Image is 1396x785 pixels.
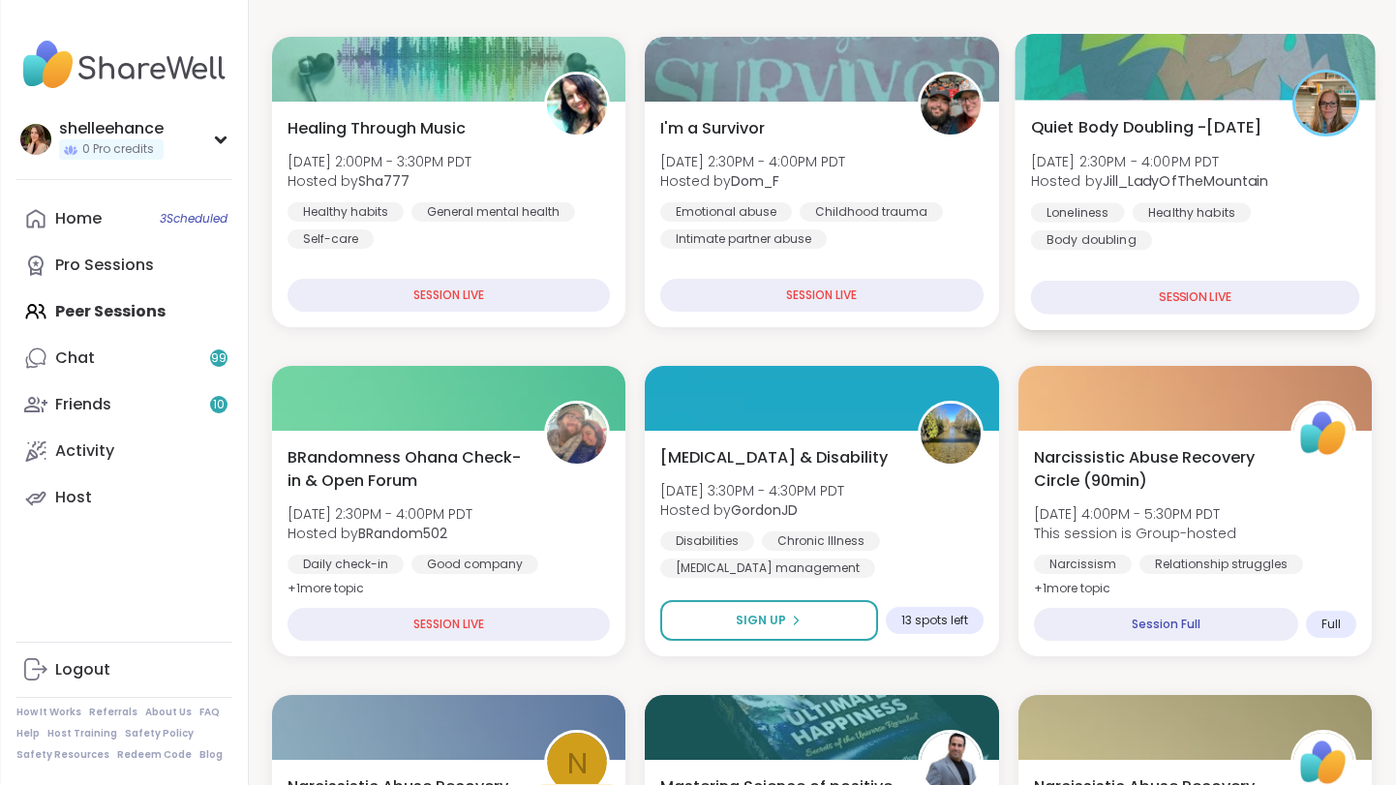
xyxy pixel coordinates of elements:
div: Host [55,487,92,508]
div: SESSION LIVE [288,608,610,641]
div: Relationship struggles [1139,555,1303,574]
a: FAQ [199,706,220,719]
div: SESSION LIVE [1030,281,1359,315]
span: Hosted by [660,171,845,191]
b: Sha777 [358,171,410,191]
span: Hosted by [288,171,471,191]
span: Healing Through Music [288,117,466,140]
a: Host [16,474,232,521]
div: Intimate partner abuse [660,229,827,249]
a: Friends10 [16,381,232,428]
span: Hosted by [660,500,844,520]
div: Home [55,208,102,229]
span: Sign Up [736,612,786,629]
span: Hosted by [1030,171,1268,191]
a: Redeem Code [117,748,192,762]
b: Jill_LadyOfTheMountain [1103,171,1268,191]
span: I'm a Survivor [660,117,765,140]
a: Help [16,727,40,740]
div: Chat [55,347,95,369]
a: Blog [199,748,223,762]
div: General mental health [411,202,575,222]
a: How It Works [16,706,81,719]
div: Healthy habits [1132,202,1250,222]
div: Pro Sessions [55,255,154,276]
div: Healthy habits [288,202,404,222]
a: Host Training [47,727,117,740]
div: Body doubling [1030,230,1151,250]
div: Friends [55,394,111,415]
span: 0 Pro credits [82,141,154,158]
a: Logout [16,647,232,693]
a: Home3Scheduled [16,196,232,242]
img: BRandom502 [547,404,607,464]
b: GordonJD [731,500,798,520]
div: [MEDICAL_DATA] management [660,559,875,578]
b: Dom_F [731,171,779,191]
span: Narcissistic Abuse Recovery Circle (90min) [1034,446,1269,493]
div: Chronic Illness [762,531,880,551]
div: Loneliness [1030,202,1124,222]
span: 13 spots left [901,613,968,628]
div: SESSION LIVE [288,279,610,312]
span: 3 Scheduled [160,211,228,226]
div: shelleehance [59,118,164,139]
div: SESSION LIVE [660,279,983,312]
a: Pro Sessions [16,242,232,288]
span: [DATE] 2:00PM - 3:30PM PDT [288,152,471,171]
img: ShareWell Nav Logo [16,31,232,99]
a: Activity [16,428,232,474]
span: Hosted by [288,524,472,543]
span: [DATE] 4:00PM - 5:30PM PDT [1034,504,1236,524]
div: Session Full [1034,608,1298,641]
div: Daily check-in [288,555,404,574]
div: Activity [55,440,114,462]
div: Self-care [288,229,374,249]
a: Referrals [89,706,137,719]
span: 99 [211,350,227,367]
div: Logout [55,659,110,680]
img: Jill_LadyOfTheMountain [1295,73,1356,134]
a: About Us [145,706,192,719]
button: Sign Up [660,600,877,641]
div: Emotional abuse [660,202,792,222]
span: [DATE] 2:30PM - 4:00PM PDT [288,504,472,524]
b: BRandom502 [358,524,447,543]
a: Chat99 [16,335,232,381]
span: This session is Group-hosted [1034,524,1236,543]
div: Narcissism [1034,555,1132,574]
img: GordonJD [921,404,981,464]
img: Sha777 [547,75,607,135]
img: ShareWell [1293,404,1353,464]
div: Good company [411,555,538,574]
a: Safety Resources [16,748,109,762]
div: Disabilities [660,531,754,551]
img: Dom_F [921,75,981,135]
span: [DATE] 3:30PM - 4:30PM PDT [660,481,844,500]
span: [MEDICAL_DATA] & Disability [660,446,888,469]
span: Quiet Body Doubling -[DATE] [1030,115,1261,138]
span: [DATE] 2:30PM - 4:00PM PDT [660,152,845,171]
a: Safety Policy [125,727,194,740]
span: [DATE] 2:30PM - 4:00PM PDT [1030,151,1268,170]
div: Childhood trauma [800,202,943,222]
span: 10 [213,397,225,413]
span: Full [1321,617,1341,632]
img: shelleehance [20,124,51,155]
span: BRandomness Ohana Check-in & Open Forum [288,446,523,493]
